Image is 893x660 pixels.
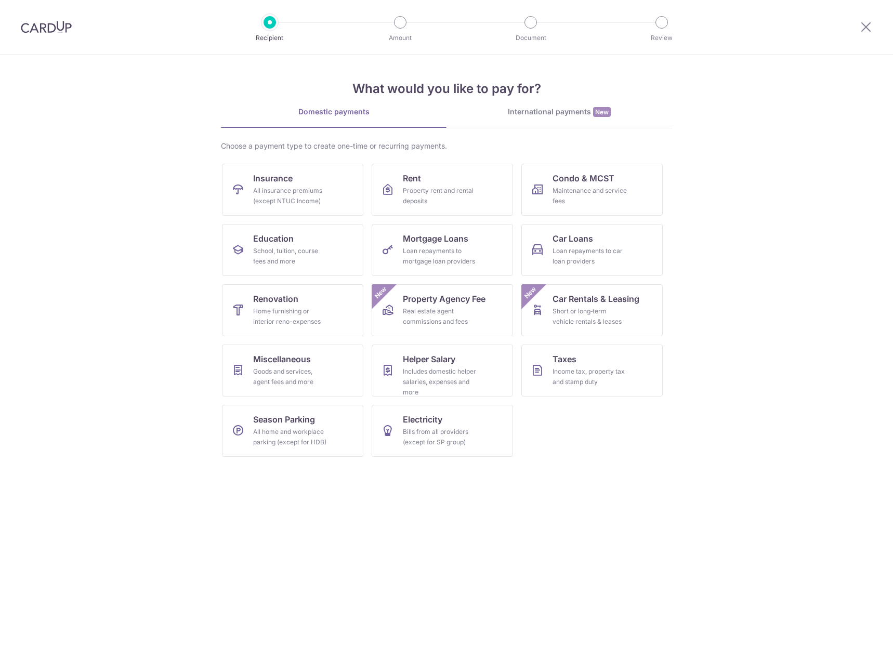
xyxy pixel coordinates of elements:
[553,186,627,206] div: Maintenance and service fees
[521,224,663,276] a: Car LoansLoan repayments to car loan providers
[253,232,294,245] span: Education
[492,33,569,43] p: Document
[372,284,389,301] span: New
[826,629,883,655] iframe: Opens a widget where you can find more information
[403,306,478,327] div: Real estate agent commissions and fees
[522,284,539,301] span: New
[372,405,513,457] a: ElectricityBills from all providers (except for SP group)
[222,405,363,457] a: Season ParkingAll home and workplace parking (except for HDB)
[222,284,363,336] a: RenovationHome furnishing or interior reno-expenses
[253,306,328,327] div: Home furnishing or interior reno-expenses
[253,293,298,305] span: Renovation
[446,107,672,117] div: International payments
[553,353,576,365] span: Taxes
[221,141,672,151] div: Choose a payment type to create one-time or recurring payments.
[253,413,315,426] span: Season Parking
[403,427,478,447] div: Bills from all providers (except for SP group)
[403,366,478,398] div: Includes domestic helper salaries, expenses and more
[553,366,627,387] div: Income tax, property tax and stamp duty
[403,186,478,206] div: Property rent and rental deposits
[403,413,442,426] span: Electricity
[623,33,700,43] p: Review
[403,246,478,267] div: Loan repayments to mortgage loan providers
[521,164,663,216] a: Condo & MCSTMaintenance and service fees
[553,306,627,327] div: Short or long‑term vehicle rentals & leases
[521,345,663,397] a: TaxesIncome tax, property tax and stamp duty
[372,345,513,397] a: Helper SalaryIncludes domestic helper salaries, expenses and more
[221,80,672,98] h4: What would you like to pay for?
[553,246,627,267] div: Loan repayments to car loan providers
[403,232,468,245] span: Mortgage Loans
[553,232,593,245] span: Car Loans
[21,21,72,33] img: CardUp
[221,107,446,117] div: Domestic payments
[253,366,328,387] div: Goods and services, agent fees and more
[372,164,513,216] a: RentProperty rent and rental deposits
[222,345,363,397] a: MiscellaneousGoods and services, agent fees and more
[253,246,328,267] div: School, tuition, course fees and more
[362,33,439,43] p: Amount
[403,293,485,305] span: Property Agency Fee
[553,172,614,184] span: Condo & MCST
[593,107,611,117] span: New
[222,164,363,216] a: InsuranceAll insurance premiums (except NTUC Income)
[231,33,308,43] p: Recipient
[253,427,328,447] div: All home and workplace parking (except for HDB)
[403,172,421,184] span: Rent
[222,224,363,276] a: EducationSchool, tuition, course fees and more
[403,353,455,365] span: Helper Salary
[372,284,513,336] a: Property Agency FeeReal estate agent commissions and feesNew
[372,224,513,276] a: Mortgage LoansLoan repayments to mortgage loan providers
[253,186,328,206] div: All insurance premiums (except NTUC Income)
[253,172,293,184] span: Insurance
[253,353,311,365] span: Miscellaneous
[553,293,639,305] span: Car Rentals & Leasing
[521,284,663,336] a: Car Rentals & LeasingShort or long‑term vehicle rentals & leasesNew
